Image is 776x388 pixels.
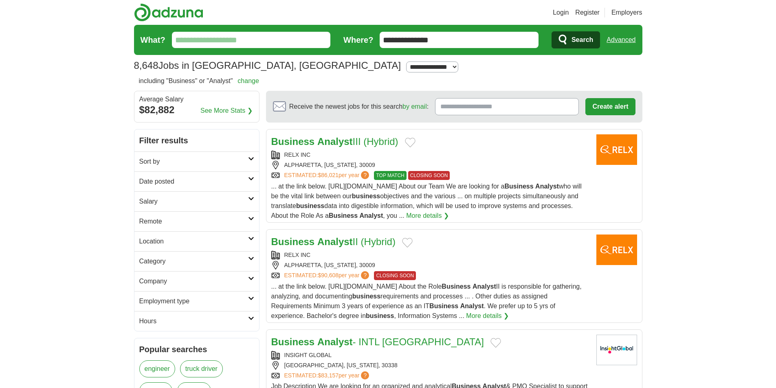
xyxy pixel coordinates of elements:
[317,336,353,347] strong: Analyst
[134,129,259,151] h2: Filter results
[271,183,582,219] span: ... at the link below. [URL][DOMAIN_NAME] About our Team We are looking for a who will be the vit...
[134,191,259,211] a: Salary
[139,177,248,186] h2: Date posted
[139,96,254,103] div: Average Salary
[318,372,339,379] span: $83,157
[473,283,496,290] strong: Analyst
[405,138,415,147] button: Add to favorite jobs
[180,360,223,377] a: truck driver
[575,8,600,18] a: Register
[329,212,358,219] strong: Business
[139,316,248,326] h2: Hours
[402,103,427,110] a: by email
[505,183,534,190] strong: Business
[490,338,501,348] button: Add to favorite jobs
[271,336,484,347] a: Business Analyst- INTL [GEOGRAPHIC_DATA]
[466,311,509,321] a: More details ❯
[284,151,311,158] a: RELX INC
[134,271,259,291] a: Company
[134,231,259,251] a: Location
[134,291,259,311] a: Employment type
[284,252,311,258] a: RELX INC
[139,360,175,377] a: engineer
[139,157,248,167] h2: Sort by
[271,261,590,270] div: ALPHARETTA, [US_STATE], 30009
[374,271,416,280] span: CLOSING SOON
[289,102,429,112] span: Receive the newest jobs for this search :
[361,271,369,279] span: ?
[139,276,248,286] h2: Company
[318,272,339,278] span: $90,608
[361,171,369,179] span: ?
[134,211,259,231] a: Remote
[585,98,635,115] button: Create alert
[317,136,353,147] strong: Analyst
[552,31,600,48] button: Search
[271,236,315,247] strong: Business
[442,283,470,290] strong: Business
[596,134,637,165] img: RELX Group logo
[611,8,642,18] a: Employers
[402,238,413,248] button: Add to favorite jobs
[361,371,369,379] span: ?
[406,211,449,221] a: More details ❯
[139,217,248,226] h2: Remote
[366,312,394,319] strong: business
[352,193,380,199] strong: business
[134,311,259,331] a: Hours
[271,136,398,147] a: Business AnalystIII (Hybrid)
[237,77,259,84] a: change
[596,335,637,365] img: Insight Global logo
[139,296,248,306] h2: Employment type
[374,171,406,180] span: TOP MATCH
[139,256,248,266] h2: Category
[284,271,371,280] a: ESTIMATED:$90,608per year?
[134,151,259,171] a: Sort by
[271,136,315,147] strong: Business
[460,303,484,309] strong: Analyst
[535,183,559,190] strong: Analyst
[134,171,259,191] a: Date posted
[134,3,203,22] img: Adzuna logo
[607,32,635,48] a: Advanced
[141,34,165,46] label: What?
[134,58,158,73] span: 8,648
[408,171,450,180] span: CLOSING SOON
[596,235,637,265] img: RELX Group logo
[134,251,259,271] a: Category
[296,202,324,209] strong: business
[284,371,371,380] a: ESTIMATED:$83,157per year?
[271,336,315,347] strong: Business
[317,236,353,247] strong: Analyst
[360,212,383,219] strong: Analyst
[343,34,373,46] label: Where?
[284,171,371,180] a: ESTIMATED:$86,021per year?
[271,161,590,169] div: ALPHARETTA, [US_STATE], 30009
[284,352,332,358] a: INSIGHT GLOBAL
[139,237,248,246] h2: Location
[271,236,396,247] a: Business AnalystII (Hybrid)
[200,106,253,116] a: See More Stats ❯
[139,103,254,117] div: $82,882
[139,343,254,355] h2: Popular searches
[139,76,259,86] h2: including "Business" or "Analyst"
[553,8,569,18] a: Login
[318,172,339,178] span: $86,021
[271,361,590,370] div: [GEOGRAPHIC_DATA], [US_STATE], 30338
[429,303,458,309] strong: Business
[352,293,380,300] strong: business
[572,32,593,48] span: Search
[271,283,582,319] span: ... at the link below. [URL][DOMAIN_NAME] About the Role II is responsible for gathering, analyzi...
[139,197,248,206] h2: Salary
[134,60,401,71] h1: Jobs in [GEOGRAPHIC_DATA], [GEOGRAPHIC_DATA]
